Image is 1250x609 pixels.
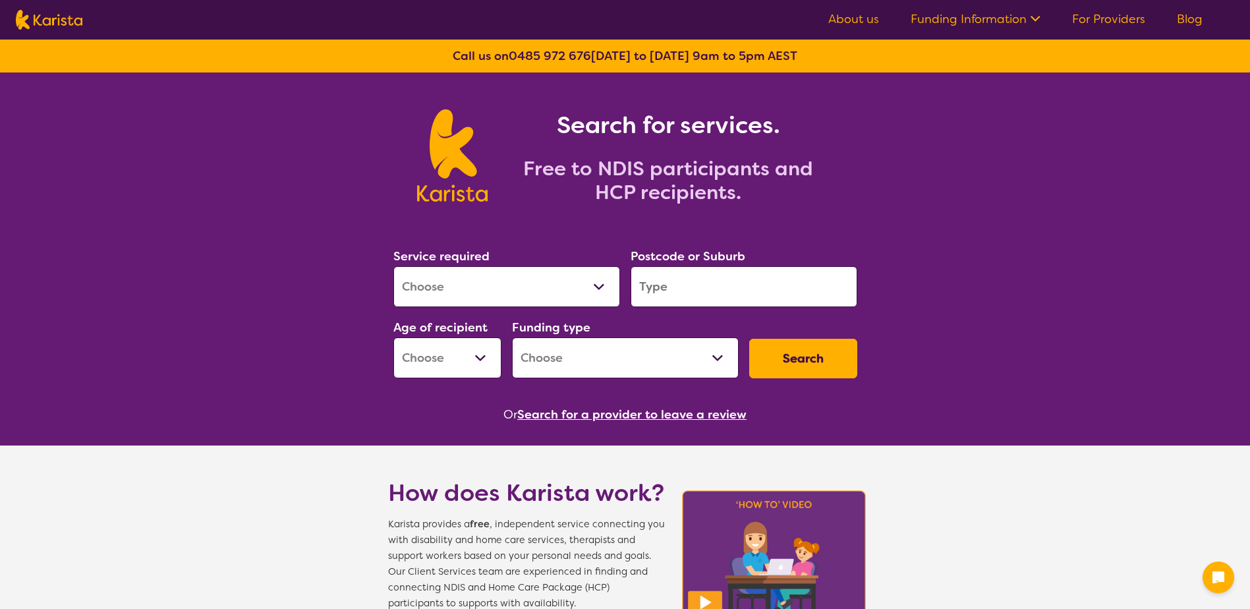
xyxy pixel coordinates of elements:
[512,320,590,335] label: Funding type
[503,157,833,204] h2: Free to NDIS participants and HCP recipients.
[16,10,82,30] img: Karista logo
[1177,11,1203,27] a: Blog
[453,48,797,64] b: Call us on [DATE] to [DATE] 9am to 5pm AEST
[388,477,665,509] h1: How does Karista work?
[749,339,857,378] button: Search
[911,11,1040,27] a: Funding Information
[631,248,745,264] label: Postcode or Suburb
[417,109,488,202] img: Karista logo
[470,518,490,531] b: free
[393,320,488,335] label: Age of recipient
[1072,11,1145,27] a: For Providers
[517,405,747,424] button: Search for a provider to leave a review
[503,405,517,424] span: Or
[509,48,591,64] a: 0485 972 676
[828,11,879,27] a: About us
[393,248,490,264] label: Service required
[503,109,833,141] h1: Search for services.
[631,266,857,307] input: Type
